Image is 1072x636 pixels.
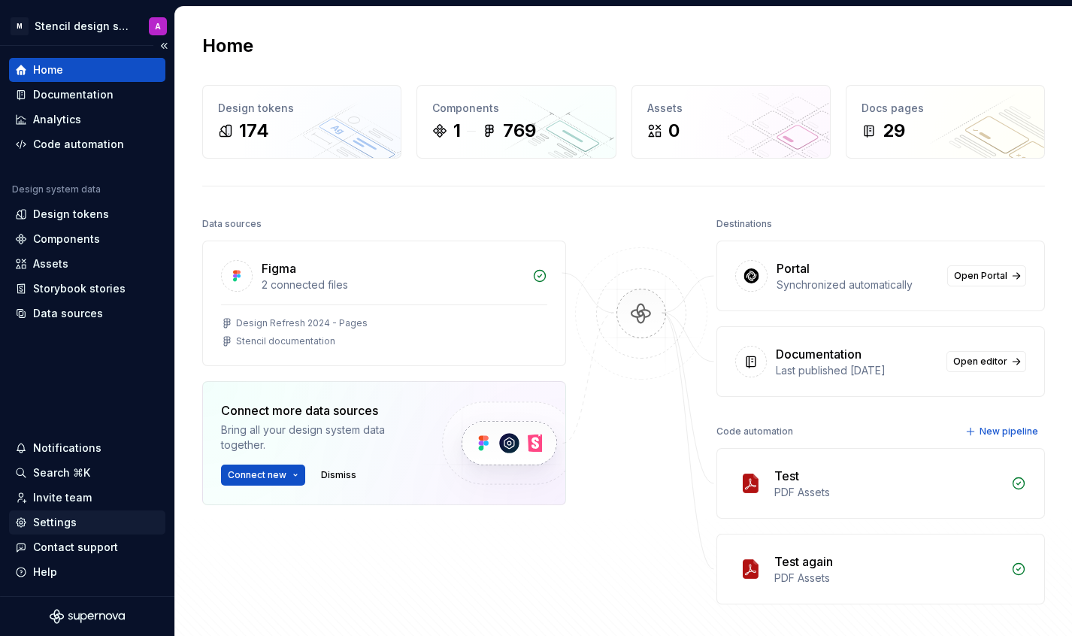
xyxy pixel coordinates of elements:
[33,465,90,480] div: Search ⌘K
[716,214,772,235] div: Destinations
[33,62,63,77] div: Home
[947,265,1026,286] a: Open Portal
[961,421,1045,442] button: New pipeline
[221,465,305,486] button: Connect new
[33,306,103,321] div: Data sources
[716,421,793,442] div: Code automation
[9,83,165,107] a: Documentation
[218,101,386,116] div: Design tokens
[432,101,600,116] div: Components
[202,214,262,235] div: Data sources
[954,270,1007,282] span: Open Portal
[202,241,566,366] a: Figma2 connected filesDesign Refresh 2024 - PagesStencil documentation
[239,119,269,143] div: 174
[9,132,165,156] a: Code automation
[862,101,1029,116] div: Docs pages
[647,101,815,116] div: Assets
[774,553,833,571] div: Test again
[262,277,523,292] div: 2 connected files
[153,35,174,56] button: Collapse sidebar
[33,490,92,505] div: Invite team
[9,436,165,460] button: Notifications
[777,277,938,292] div: Synchronized automatically
[202,34,253,58] h2: Home
[12,183,101,195] div: Design system data
[33,256,68,271] div: Assets
[503,119,536,143] div: 769
[236,335,335,347] div: Stencil documentation
[776,363,937,378] div: Last published [DATE]
[946,351,1026,372] a: Open editor
[202,85,401,159] a: Design tokens174
[33,515,77,530] div: Settings
[9,510,165,535] a: Settings
[50,609,125,624] svg: Supernova Logo
[314,465,363,486] button: Dismiss
[9,486,165,510] a: Invite team
[33,137,124,152] div: Code automation
[9,58,165,82] a: Home
[668,119,680,143] div: 0
[9,461,165,485] button: Search ⌘K
[9,108,165,132] a: Analytics
[9,301,165,326] a: Data sources
[155,20,161,32] div: A
[416,85,616,159] a: Components1769
[883,119,905,143] div: 29
[33,565,57,580] div: Help
[980,426,1038,438] span: New pipeline
[236,317,368,329] div: Design Refresh 2024 - Pages
[33,232,100,247] div: Components
[3,10,171,42] button: MStencil design systemA
[33,207,109,222] div: Design tokens
[846,85,1045,159] a: Docs pages29
[221,401,416,419] div: Connect more data sources
[221,422,416,453] div: Bring all your design system data together.
[9,202,165,226] a: Design tokens
[11,17,29,35] div: M
[774,467,799,485] div: Test
[228,469,286,481] span: Connect new
[9,535,165,559] button: Contact support
[774,485,1002,500] div: PDF Assets
[9,227,165,251] a: Components
[262,259,296,277] div: Figma
[9,277,165,301] a: Storybook stories
[631,85,831,159] a: Assets0
[33,112,81,127] div: Analytics
[321,469,356,481] span: Dismiss
[453,119,461,143] div: 1
[777,259,810,277] div: Portal
[774,571,1002,586] div: PDF Assets
[33,87,114,102] div: Documentation
[9,252,165,276] a: Assets
[953,356,1007,368] span: Open editor
[9,560,165,584] button: Help
[33,281,126,296] div: Storybook stories
[33,540,118,555] div: Contact support
[33,441,101,456] div: Notifications
[776,345,862,363] div: Documentation
[35,19,131,34] div: Stencil design system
